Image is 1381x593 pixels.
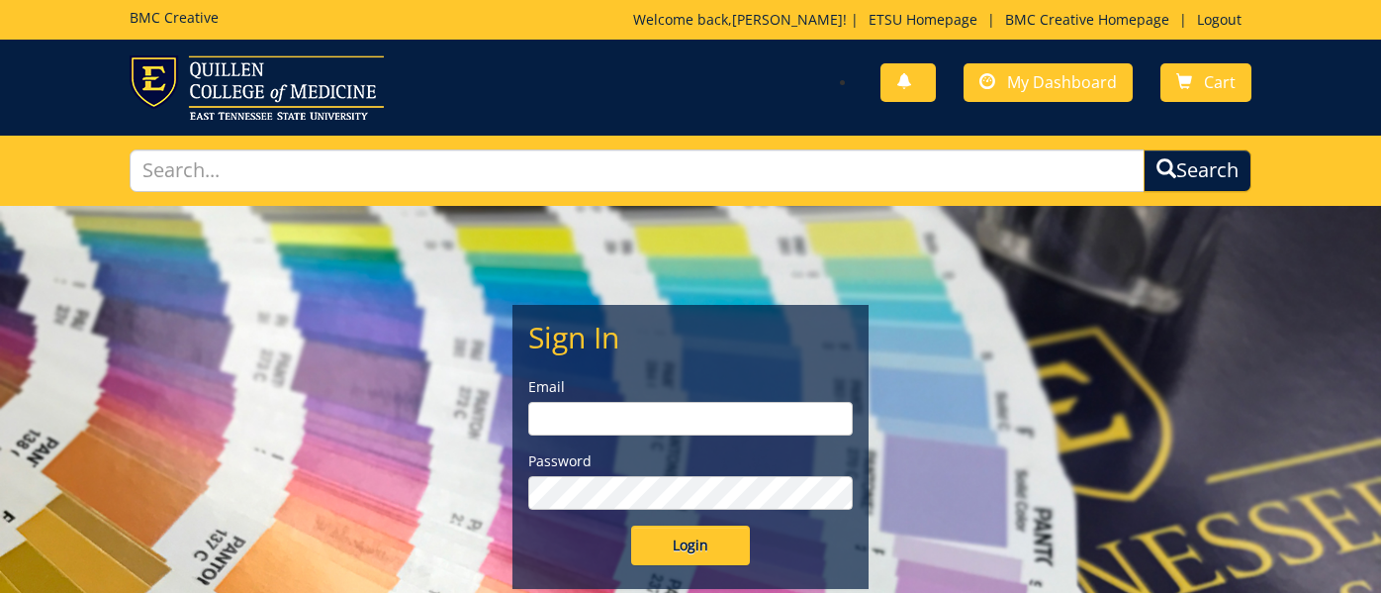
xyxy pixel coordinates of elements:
[130,149,1144,192] input: Search...
[1007,71,1117,93] span: My Dashboard
[732,10,843,29] a: [PERSON_NAME]
[1144,149,1251,192] button: Search
[528,451,853,471] label: Password
[633,10,1251,30] p: Welcome back, ! | | |
[995,10,1179,29] a: BMC Creative Homepage
[130,55,384,120] img: ETSU logo
[1160,63,1251,102] a: Cart
[859,10,987,29] a: ETSU Homepage
[631,526,750,565] input: Login
[964,63,1133,102] a: My Dashboard
[1187,10,1251,29] a: Logout
[130,10,219,25] h5: BMC Creative
[1204,71,1236,93] span: Cart
[528,321,853,353] h2: Sign In
[528,377,853,397] label: Email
